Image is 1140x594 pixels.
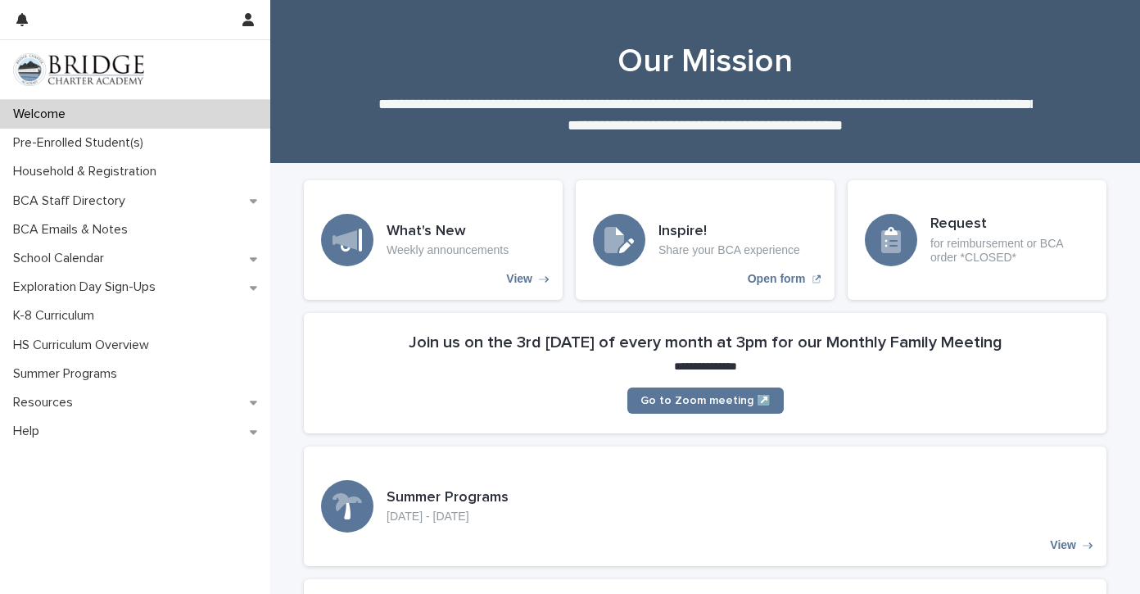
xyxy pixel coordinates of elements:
[658,223,800,241] h3: Inspire!
[930,215,1089,234] h3: Request
[930,237,1089,265] p: for reimbursement or BCA order *CLOSED*
[7,395,86,410] p: Resources
[7,338,162,353] p: HS Curriculum Overview
[13,53,144,86] img: V1C1m3IdTEidaUdm9Hs0
[7,193,138,209] p: BCA Staff Directory
[387,223,509,241] h3: What's New
[576,180,835,300] a: Open form
[627,388,784,414] a: Go to Zoom meeting ↗️
[506,272,532,286] p: View
[387,510,509,524] p: [DATE] - [DATE]
[304,447,1106,566] a: View
[304,180,563,300] a: View
[7,279,169,295] p: Exploration Day Sign-Ups
[7,251,117,266] p: School Calendar
[748,272,806,286] p: Open form
[7,308,107,324] p: K-8 Curriculum
[1050,538,1076,552] p: View
[7,135,156,151] p: Pre-Enrolled Student(s)
[304,42,1106,81] h1: Our Mission
[640,395,771,406] span: Go to Zoom meeting ↗️
[7,107,79,122] p: Welcome
[7,424,52,439] p: Help
[387,489,509,507] h3: Summer Programs
[387,243,509,257] p: Weekly announcements
[7,164,170,179] p: Household & Registration
[409,333,1002,352] h2: Join us on the 3rd [DATE] of every month at 3pm for our Monthly Family Meeting
[7,222,141,238] p: BCA Emails & Notes
[7,366,130,382] p: Summer Programs
[658,243,800,257] p: Share your BCA experience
